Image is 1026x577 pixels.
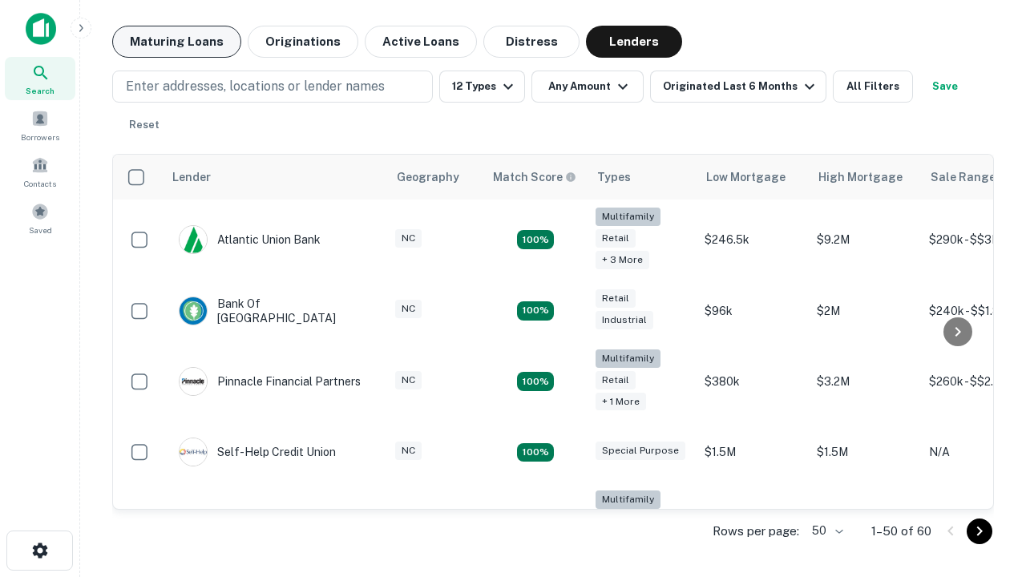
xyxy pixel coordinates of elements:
div: Special Purpose [596,442,685,460]
button: 12 Types [439,71,525,103]
a: Saved [5,196,75,240]
th: Lender [163,155,387,200]
img: picture [180,438,207,466]
span: Search [26,84,55,97]
div: Multifamily [596,208,660,226]
div: Matching Properties: 18, hasApolloMatch: undefined [517,372,554,391]
span: Saved [29,224,52,236]
div: Matching Properties: 11, hasApolloMatch: undefined [517,443,554,462]
td: $1.5M [697,422,809,482]
p: 1–50 of 60 [871,522,931,541]
td: $380k [697,341,809,422]
button: Save your search to get updates of matches that match your search criteria. [919,71,971,103]
div: Bank Of [GEOGRAPHIC_DATA] [179,297,371,325]
div: NC [395,229,422,248]
button: Go to next page [967,518,992,544]
h6: Match Score [493,168,573,186]
td: $246k [697,482,809,563]
td: $1.5M [809,422,921,482]
button: Distress [483,26,580,58]
div: Atlantic Union Bank [179,225,321,254]
div: Capitalize uses an advanced AI algorithm to match your search with the best lender. The match sco... [493,168,576,186]
button: Lenders [586,26,682,58]
div: Multifamily [596,349,660,368]
th: High Mortgage [809,155,921,200]
button: Enter addresses, locations or lender names [112,71,433,103]
div: NC [395,371,422,389]
img: capitalize-icon.png [26,13,56,45]
p: Rows per page: [713,522,799,541]
div: Types [597,167,631,187]
td: $9.2M [809,200,921,280]
img: picture [180,226,207,253]
th: Geography [387,155,483,200]
div: Matching Properties: 15, hasApolloMatch: undefined [517,301,554,321]
button: Maturing Loans [112,26,241,58]
th: Types [588,155,697,200]
button: Reset [119,109,170,141]
div: Lender [172,167,211,187]
span: Contacts [24,177,56,190]
div: NC [395,300,422,318]
div: + 3 more [596,251,649,269]
span: Borrowers [21,131,59,143]
div: Pinnacle Financial Partners [179,367,361,396]
iframe: Chat Widget [946,397,1026,474]
div: Matching Properties: 10, hasApolloMatch: undefined [517,230,554,249]
th: Capitalize uses an advanced AI algorithm to match your search with the best lender. The match sco... [483,155,588,200]
img: picture [180,368,207,395]
button: Originated Last 6 Months [650,71,826,103]
div: Sale Range [931,167,996,187]
div: NC [395,442,422,460]
div: + 1 more [596,393,646,411]
button: Originations [248,26,358,58]
div: Retail [596,229,636,248]
p: Enter addresses, locations or lender names [126,77,385,96]
button: Active Loans [365,26,477,58]
div: Geography [397,167,459,187]
div: Multifamily [596,490,660,509]
td: $246.5k [697,200,809,280]
th: Low Mortgage [697,155,809,200]
button: All Filters [833,71,913,103]
img: picture [180,297,207,325]
td: $96k [697,280,809,341]
button: Any Amount [531,71,644,103]
div: 50 [806,519,846,543]
div: Self-help Credit Union [179,438,336,466]
div: High Mortgage [818,167,903,187]
div: Originated Last 6 Months [663,77,819,96]
div: Retail [596,371,636,389]
a: Borrowers [5,103,75,147]
td: $2M [809,280,921,341]
div: Low Mortgage [706,167,786,187]
a: Search [5,57,75,100]
div: Retail [596,289,636,308]
td: $3.2M [809,341,921,422]
div: Industrial [596,311,653,329]
div: The Fidelity Bank [179,509,309,538]
td: $3.2M [809,482,921,563]
a: Contacts [5,150,75,193]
